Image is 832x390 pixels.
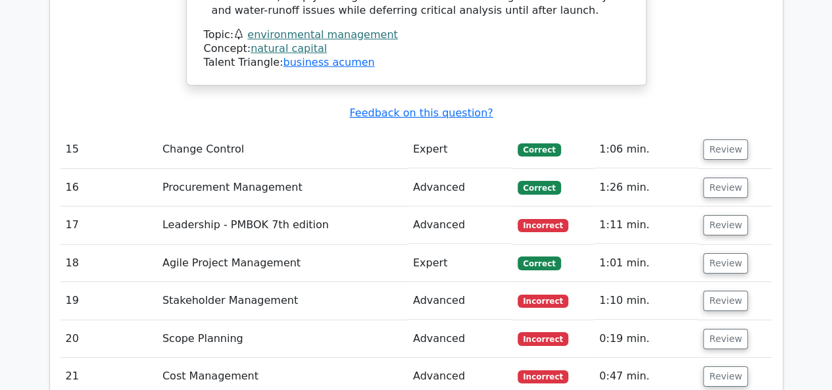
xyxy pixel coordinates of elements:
span: Correct [518,181,560,194]
td: Advanced [408,320,512,358]
div: Topic: [204,28,629,42]
span: Correct [518,143,560,157]
a: environmental management [247,28,397,41]
td: 19 [61,282,157,320]
span: Correct [518,256,560,270]
td: 1:01 min. [594,245,698,282]
td: 20 [61,320,157,358]
button: Review [703,329,748,349]
td: Advanced [408,207,512,244]
span: Incorrect [518,295,568,308]
div: Concept: [204,42,629,56]
a: Feedback on this question? [349,107,493,119]
a: business acumen [283,56,374,68]
span: Incorrect [518,332,568,345]
span: Incorrect [518,370,568,383]
td: Procurement Management [157,169,408,207]
td: 0:19 min. [594,320,698,358]
button: Review [703,291,748,311]
td: Expert [408,131,512,168]
td: Leadership - PMBOK 7th edition [157,207,408,244]
span: Incorrect [518,219,568,232]
td: Expert [408,245,512,282]
td: 16 [61,169,157,207]
td: 1:26 min. [594,169,698,207]
button: Review [703,253,748,274]
td: Advanced [408,282,512,320]
td: Stakeholder Management [157,282,408,320]
td: 1:06 min. [594,131,698,168]
td: Advanced [408,169,512,207]
td: 1:10 min. [594,282,698,320]
button: Review [703,366,748,387]
td: 18 [61,245,157,282]
td: 17 [61,207,157,244]
td: Agile Project Management [157,245,408,282]
button: Review [703,178,748,198]
td: Change Control [157,131,408,168]
td: Scope Planning [157,320,408,358]
td: 15 [61,131,157,168]
a: natural capital [251,42,327,55]
button: Review [703,139,748,160]
div: Talent Triangle: [204,28,629,69]
td: 1:11 min. [594,207,698,244]
button: Review [703,215,748,235]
